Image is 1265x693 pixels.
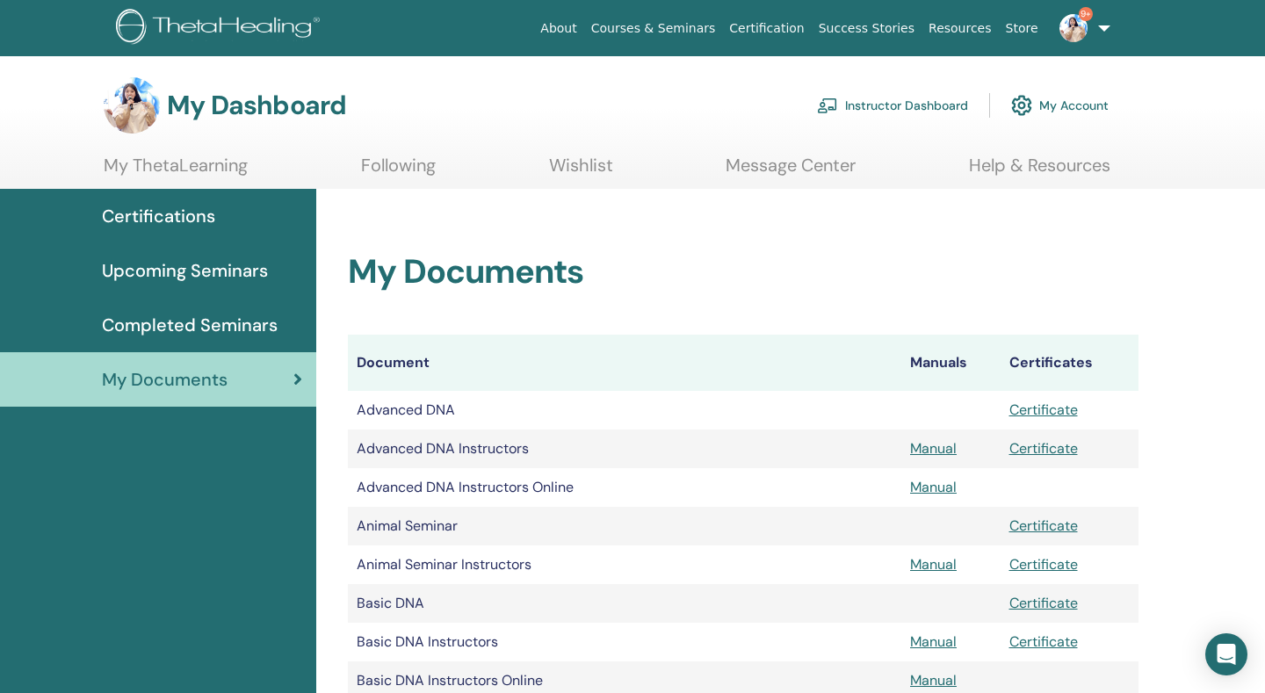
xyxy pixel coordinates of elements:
a: Certificate [1009,632,1078,651]
th: Certificates [1001,335,1139,391]
a: About [533,12,583,45]
a: Store [999,12,1045,45]
a: Following [361,155,436,189]
a: Instructor Dashboard [817,86,968,125]
td: Basic DNA [348,584,901,623]
h2: My Documents [348,252,1138,292]
a: Certificate [1009,401,1078,419]
a: Manual [910,671,957,689]
a: My ThetaLearning [104,155,248,189]
a: Manual [910,555,957,574]
span: My Documents [102,366,228,393]
a: Resources [922,12,999,45]
a: Courses & Seminars [584,12,723,45]
a: Success Stories [812,12,922,45]
a: Message Center [726,155,856,189]
a: Manual [910,632,957,651]
span: Upcoming Seminars [102,257,268,284]
img: default.jpg [104,77,160,134]
a: Certificate [1009,439,1078,458]
a: Certificate [1009,516,1078,535]
td: Advanced DNA [348,391,901,430]
a: Help & Resources [969,155,1110,189]
td: Animal Seminar [348,507,901,545]
td: Basic DNA Instructors [348,623,901,661]
a: Certificate [1009,594,1078,612]
h3: My Dashboard [167,90,346,121]
a: Manual [910,478,957,496]
div: Open Intercom Messenger [1205,633,1247,675]
img: default.jpg [1059,14,1088,42]
img: logo.png [116,9,326,48]
img: chalkboard-teacher.svg [817,97,838,113]
td: Advanced DNA Instructors [348,430,901,468]
a: My Account [1011,86,1109,125]
a: Manual [910,439,957,458]
a: Certificate [1009,555,1078,574]
span: 9+ [1079,7,1093,21]
th: Manuals [901,335,1001,391]
td: Animal Seminar Instructors [348,545,901,584]
a: Certification [722,12,811,45]
span: Certifications [102,203,215,229]
a: Wishlist [549,155,613,189]
td: Advanced DNA Instructors Online [348,468,901,507]
th: Document [348,335,901,391]
img: cog.svg [1011,90,1032,120]
span: Completed Seminars [102,312,278,338]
